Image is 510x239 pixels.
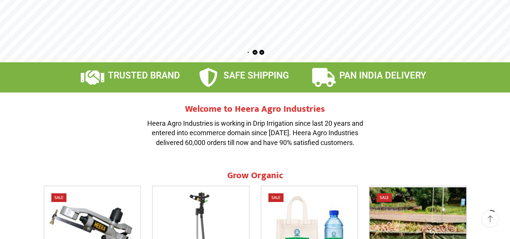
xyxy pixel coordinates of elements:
[108,70,180,81] span: TRUSTED BRAND
[142,119,368,148] p: Heera Agro Industries is working in Drip Irrigation since last 20 years and entered into ecommerc...
[227,168,283,183] span: Grow Organic
[377,193,392,202] span: Sale
[142,104,368,115] h2: Welcome to Heera Agro Industries
[51,193,66,202] span: Sale
[223,70,289,81] span: SAFE SHIPPING
[268,193,284,202] span: Sale
[339,70,426,81] span: PAN INDIA DELIVERY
